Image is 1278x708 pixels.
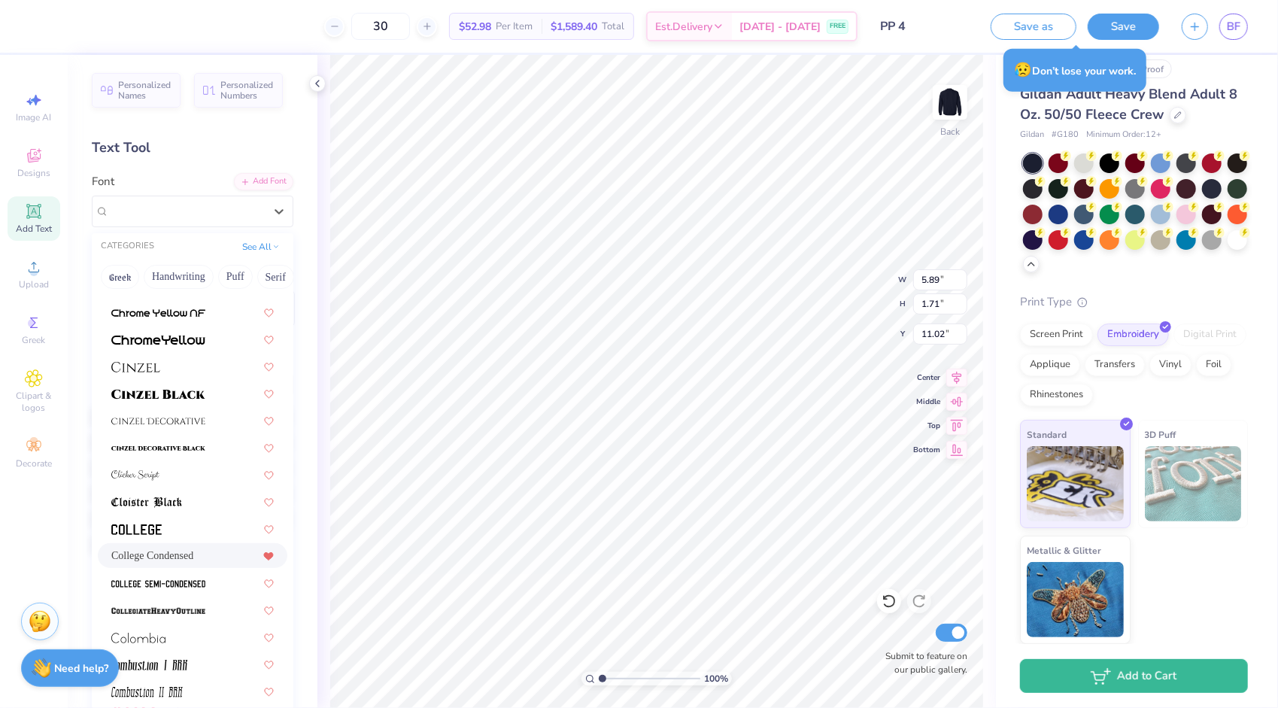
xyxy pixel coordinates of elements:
input: Untitled Design [869,11,979,41]
strong: Need help? [55,661,109,676]
div: Embroidery [1097,324,1169,346]
img: Cinzel Decorative Black (Black) [111,443,205,454]
button: Greek [101,265,139,289]
img: Standard [1027,446,1124,521]
div: CATEGORIES [101,240,154,253]
span: Designs [17,167,50,179]
span: Personalized Names [118,80,172,101]
span: Greek [23,334,46,346]
img: Chrome Yellow NF [111,308,205,318]
div: Print Type [1020,293,1248,311]
img: Cinzel Decorative [111,416,205,427]
span: Standard [1027,427,1067,442]
div: Screen Print [1020,324,1093,346]
span: College Condensed [111,548,193,564]
span: Add Text [16,223,52,235]
img: CollegiateHeavyOutline [111,606,205,616]
span: Total [602,19,624,35]
img: College [111,524,162,535]
button: Puff [218,265,253,289]
span: # G180 [1052,129,1079,141]
button: See All [238,239,284,254]
span: Middle [913,397,940,407]
img: Cinzel [111,362,160,372]
div: Foil [1196,354,1231,376]
label: Submit to feature on our public gallery. [877,649,967,676]
button: Handwriting [144,265,214,289]
span: Per Item [496,19,533,35]
div: Applique [1020,354,1080,376]
span: BF [1227,18,1240,35]
span: Bottom [913,445,940,455]
div: Transfers [1085,354,1145,376]
span: Metallic & Glitter [1027,542,1101,558]
img: Combustion I BRK [111,660,188,670]
button: Serif [257,265,294,289]
span: Clipart & logos [8,390,60,414]
span: Personalized Numbers [220,80,274,101]
img: Combustion II BRK [111,687,183,697]
span: Image AI [17,111,52,123]
img: Cloister Black [111,497,182,508]
div: Don’t lose your work. [1003,49,1146,92]
div: Add Font [234,173,293,190]
span: Gildan [1020,129,1044,141]
input: – – [351,13,410,40]
div: Back [940,125,960,138]
span: Top [913,421,940,431]
div: Text Tool [92,138,293,158]
span: Decorate [16,457,52,469]
button: Add to Cart [1020,659,1248,693]
img: 3D Puff [1145,446,1242,521]
button: Save as [991,14,1076,40]
img: Colombia [111,633,165,643]
a: BF [1219,14,1248,40]
span: FREE [830,21,845,32]
img: ChromeYellow [111,335,205,345]
span: 100 % [704,672,728,685]
span: 3D Puff [1145,427,1176,442]
div: Digital Print [1173,324,1246,346]
span: [DATE] - [DATE] [739,19,821,35]
img: Clicker Script [111,470,159,481]
img: Back [935,87,965,117]
img: College Semi-condensed [111,579,205,589]
div: Rhinestones [1020,384,1093,406]
span: Est. Delivery [655,19,712,35]
button: Save [1088,14,1159,40]
span: Center [913,372,940,383]
img: Metallic & Glitter [1027,562,1124,637]
span: $1,589.40 [551,19,597,35]
div: Vinyl [1149,354,1191,376]
span: Minimum Order: 12 + [1086,129,1161,141]
label: Font [92,173,114,190]
span: $52.98 [459,19,491,35]
span: Upload [19,278,49,290]
span: 😥 [1014,60,1032,80]
img: Cinzel Black (Black) [111,389,205,400]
